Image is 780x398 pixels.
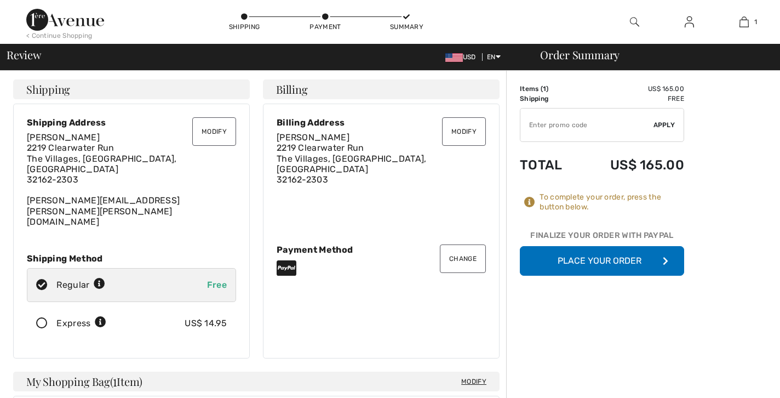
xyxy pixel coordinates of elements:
[653,120,675,130] span: Apply
[543,85,546,93] span: 1
[277,143,427,185] span: 2219 Clearwater Run The Villages, [GEOGRAPHIC_DATA], [GEOGRAPHIC_DATA] 32162-2303
[520,146,580,184] td: Total
[630,15,639,29] img: search the website
[580,84,684,94] td: US$ 165.00
[276,84,307,95] span: Billing
[277,132,349,143] span: [PERSON_NAME]
[520,230,684,246] div: Finalize Your Order with PayPal
[27,117,236,128] div: Shipping Address
[185,317,227,330] div: US$ 14.95
[56,317,106,330] div: Express
[520,84,580,94] td: Items ( )
[277,117,486,128] div: Billing Address
[27,132,100,143] span: [PERSON_NAME]
[440,245,486,273] button: Change
[520,246,684,276] button: Place Your Order
[520,109,653,141] input: Promo code
[487,53,501,61] span: EN
[445,53,480,61] span: USD
[676,15,703,29] a: Sign In
[27,253,236,264] div: Shipping Method
[309,22,342,32] div: Payment
[739,15,749,29] img: My Bag
[26,84,70,95] span: Shipping
[27,132,236,227] div: [PERSON_NAME][EMAIL_ADDRESS][PERSON_NAME][PERSON_NAME][DOMAIN_NAME]
[520,94,580,104] td: Shipping
[580,146,684,184] td: US$ 165.00
[113,373,117,388] span: 1
[27,143,177,185] span: 2219 Clearwater Run The Villages, [GEOGRAPHIC_DATA], [GEOGRAPHIC_DATA] 32162-2303
[26,9,104,31] img: 1ère Avenue
[445,53,463,62] img: US Dollar
[13,372,500,391] h4: My Shopping Bag
[228,22,261,32] div: Shipping
[754,17,757,27] span: 1
[461,376,486,387] span: Modify
[527,49,773,60] div: Order Summary
[580,94,684,104] td: Free
[56,278,105,292] div: Regular
[7,49,41,60] span: Review
[26,31,93,41] div: < Continue Shopping
[207,280,227,290] span: Free
[442,117,486,146] button: Modify
[540,192,684,212] div: To complete your order, press the button below.
[110,374,142,389] span: ( Item)
[390,22,423,32] div: Summary
[277,245,486,255] div: Payment Method
[717,15,771,29] a: 1
[685,15,694,29] img: My Info
[192,117,236,146] button: Modify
